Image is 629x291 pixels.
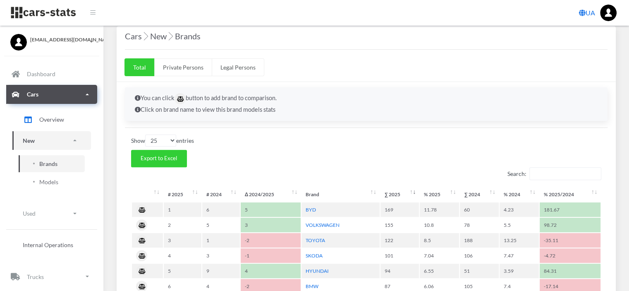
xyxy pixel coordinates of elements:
a: Cars [6,85,97,104]
h4: Cars New Brands [125,29,607,43]
a: UA [576,5,598,21]
a: Trucks [6,267,97,286]
td: 2 [164,218,201,232]
td: 13.25 [500,233,539,248]
td: 7.04 [420,248,459,263]
a: SKODA [306,253,323,259]
td: 8.5 [420,233,459,248]
a: Models [19,173,85,190]
td: 181.67 [540,202,600,217]
td: 1 [164,202,201,217]
a: BMW [306,283,318,289]
td: 98.72 [540,218,600,232]
td: 5 [164,264,201,278]
td: 3 [241,218,301,232]
p: Cars [27,89,38,99]
p: Used [23,208,36,219]
div: You can click button to add brand to comparison. Click on brand name to view this brand models stats [125,87,607,121]
th: ∑&nbsp;2025: activate to sort column ascending [380,187,419,202]
td: 3 [164,233,201,248]
td: 101 [380,248,419,263]
span: Brands [39,159,57,168]
label: Search: [507,167,601,180]
td: 4.23 [500,202,539,217]
span: Export to Excel [141,155,177,161]
th: ∑&nbsp;2024: activate to sort column ascending [460,187,498,202]
a: Legal Persons [212,58,264,76]
label: Show entries [131,135,194,147]
td: 84.31 [540,264,600,278]
a: Dashboard [6,65,97,84]
td: 5.5 [500,218,539,232]
th: Δ&nbsp;2024/2025: activate to sort column ascending [241,187,301,202]
th: : activate to sort column ascending [132,187,163,202]
button: Export to Excel [131,150,187,167]
a: Private Persons [154,58,212,76]
td: 6 [202,202,240,217]
td: 5 [202,218,240,232]
td: 60 [460,202,498,217]
td: -35.11 [540,233,600,248]
span: Overview [39,115,64,124]
img: ... [600,5,617,21]
th: %&nbsp;2025/2024: activate to sort column ascending [540,187,600,202]
th: %&nbsp;2025: activate to sort column ascending [420,187,459,202]
td: 3 [202,248,240,263]
td: 155 [380,218,419,232]
td: 106 [460,248,498,263]
a: New [12,131,91,150]
a: VOLKSWAGEN [306,222,340,228]
td: -1 [241,248,301,263]
a: HYUNDAI [306,268,329,274]
td: 6.55 [420,264,459,278]
a: TOYOTA [306,237,325,243]
td: 51 [460,264,498,278]
td: 1 [202,233,240,248]
span: Models [39,178,58,186]
td: -4.72 [540,248,600,263]
p: New [23,135,35,146]
img: navbar brand [10,6,77,19]
td: 9 [202,264,240,278]
td: 122 [380,233,419,248]
input: Search: [529,167,601,180]
a: Used [12,204,91,223]
th: #&nbsp;2024: activate to sort column ascending [202,187,240,202]
td: 188 [460,233,498,248]
td: 11.78 [420,202,459,217]
span: Internal Operations [23,240,73,249]
a: Overview [12,109,91,130]
td: -2 [241,233,301,248]
select: Showentries [145,135,176,147]
p: Dashboard [27,69,55,79]
td: 3.59 [500,264,539,278]
th: %&nbsp;2024: activate to sort column ascending [500,187,539,202]
td: 78 [460,218,498,232]
td: 10.8 [420,218,459,232]
a: BYD [306,207,316,213]
a: Brands [19,155,85,172]
td: 169 [380,202,419,217]
a: [EMAIL_ADDRESS][DOMAIN_NAME] [10,34,93,43]
td: 7.47 [500,248,539,263]
span: [EMAIL_ADDRESS][DOMAIN_NAME] [30,36,93,43]
th: Brand: activate to sort column ascending [301,187,380,202]
a: Total [124,58,155,76]
td: 4 [164,248,201,263]
th: #&nbsp;2025: activate to sort column ascending [164,187,201,202]
td: 94 [380,264,419,278]
p: Trucks [27,272,44,282]
td: 4 [241,264,301,278]
td: 5 [241,202,301,217]
a: Internal Operations [12,236,91,253]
